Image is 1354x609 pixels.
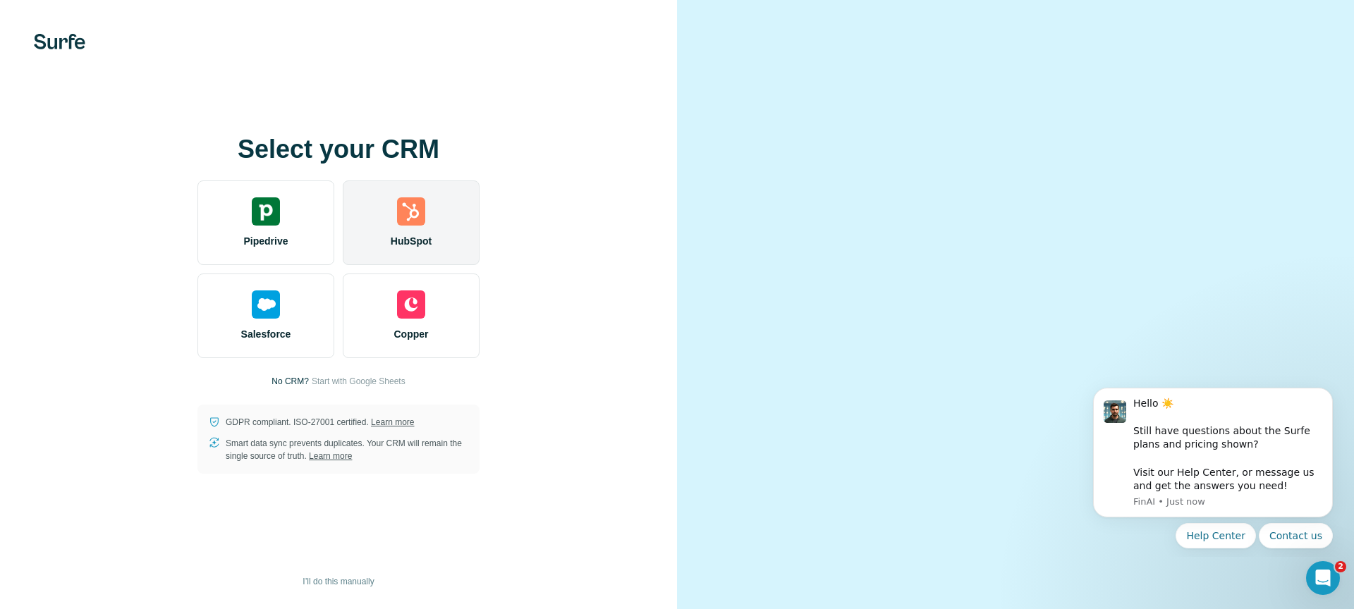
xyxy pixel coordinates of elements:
span: Salesforce [241,327,291,341]
span: I’ll do this manually [303,575,374,588]
h1: Select your CRM [197,135,480,164]
span: Copper [394,327,429,341]
img: pipedrive's logo [252,197,280,226]
a: Learn more [309,451,352,461]
a: Learn more [371,417,414,427]
p: Smart data sync prevents duplicates. Your CRM will remain the single source of truth. [226,437,468,462]
button: Start with Google Sheets [312,375,405,388]
p: No CRM? [272,375,309,388]
img: copper's logo [397,290,425,319]
span: 2 [1335,561,1346,572]
span: HubSpot [391,234,432,248]
p: GDPR compliant. ISO-27001 certified. [226,416,414,429]
img: hubspot's logo [397,197,425,226]
span: Pipedrive [243,234,288,248]
img: Surfe's logo [34,34,85,49]
img: salesforce's logo [252,290,280,319]
iframe: Intercom notifications message [1072,375,1354,557]
button: I’ll do this manually [293,571,384,592]
iframe: Intercom live chat [1306,561,1340,595]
